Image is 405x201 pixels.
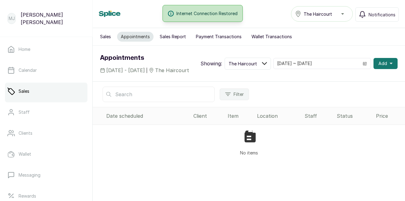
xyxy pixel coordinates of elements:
div: Client [193,112,223,120]
a: Calendar [5,62,87,79]
input: Search [103,87,215,102]
p: Messaging [19,172,40,178]
span: Filter [234,91,244,97]
a: Clients [5,125,87,142]
button: Appointments [117,32,154,42]
div: Location [257,112,300,120]
span: [DATE] - [DATE] [106,67,145,74]
p: No items [240,150,258,156]
p: Sales [19,88,29,94]
a: Staff [5,104,87,121]
h1: Appointments [100,53,189,63]
button: Filter [220,88,249,100]
a: Messaging [5,166,87,184]
svg: calendar [363,61,367,66]
span: Add [378,60,387,67]
button: Wallet Transactions [248,32,296,42]
div: Staff [305,112,332,120]
a: Sales [5,83,87,100]
span: | [146,67,148,74]
button: Sales Report [156,32,190,42]
span: The Haircourt [229,60,257,67]
p: Rewards [19,193,36,199]
button: Payment Transactions [192,32,245,42]
input: Select date [274,58,359,69]
button: Add [373,58,398,69]
div: Item [228,112,252,120]
p: Home [19,46,30,52]
div: Date scheduled [106,112,188,120]
p: Calendar [19,67,37,73]
button: The Haircourt [225,58,271,70]
div: Price [376,112,403,120]
p: Staff [19,109,30,115]
a: Home [5,41,87,58]
a: Wallet [5,146,87,163]
span: The Haircourt [155,67,189,74]
button: Sales [96,32,115,42]
span: Internet Connection Restored [176,10,238,17]
div: Status [337,112,371,120]
p: Clients [19,130,32,136]
p: Showing: [200,60,222,67]
p: Wallet [19,151,31,157]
